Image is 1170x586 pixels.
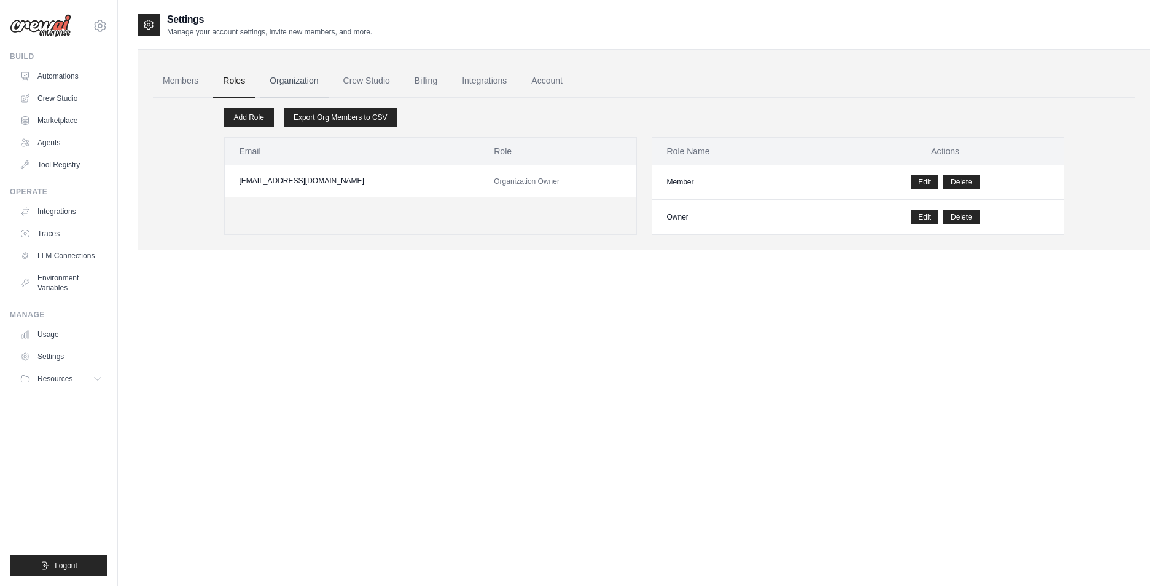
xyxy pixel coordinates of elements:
span: Resources [37,374,72,384]
a: Agents [15,133,107,152]
a: Traces [15,224,107,244]
a: Usage [15,325,107,344]
a: Integrations [15,202,107,221]
p: Manage your account settings, invite new members, and more. [167,27,372,37]
a: Crew Studio [333,65,400,98]
button: Resources [15,369,107,389]
th: Actions [827,138,1064,165]
a: Marketplace [15,111,107,130]
a: LLM Connections [15,246,107,266]
a: Settings [15,347,107,366]
a: Members [153,65,208,98]
a: Billing [405,65,447,98]
div: Build [10,52,107,61]
a: Export Org Members to CSV [284,108,397,127]
td: Member [652,165,827,200]
a: Organization [260,65,328,98]
button: Logout [10,555,107,576]
th: Role Name [652,138,827,165]
button: Delete [943,175,980,189]
span: Logout [55,561,77,571]
a: Edit [911,175,938,189]
div: Operate [10,187,107,197]
img: Logo [10,14,71,38]
a: Roles [213,65,255,98]
h2: Settings [167,12,372,27]
a: Automations [15,66,107,86]
td: [EMAIL_ADDRESS][DOMAIN_NAME] [225,165,480,197]
th: Email [225,138,480,165]
a: Environment Variables [15,268,107,298]
a: Crew Studio [15,89,107,108]
a: Tool Registry [15,155,107,175]
a: Account [521,65,572,98]
div: Manage [10,310,107,320]
button: Delete [943,210,980,224]
a: Edit [911,210,938,224]
td: Owner [652,200,827,235]
a: Integrations [452,65,517,98]
a: Add Role [224,108,274,127]
th: Role [479,138,636,165]
span: Organization Owner [494,177,560,186]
